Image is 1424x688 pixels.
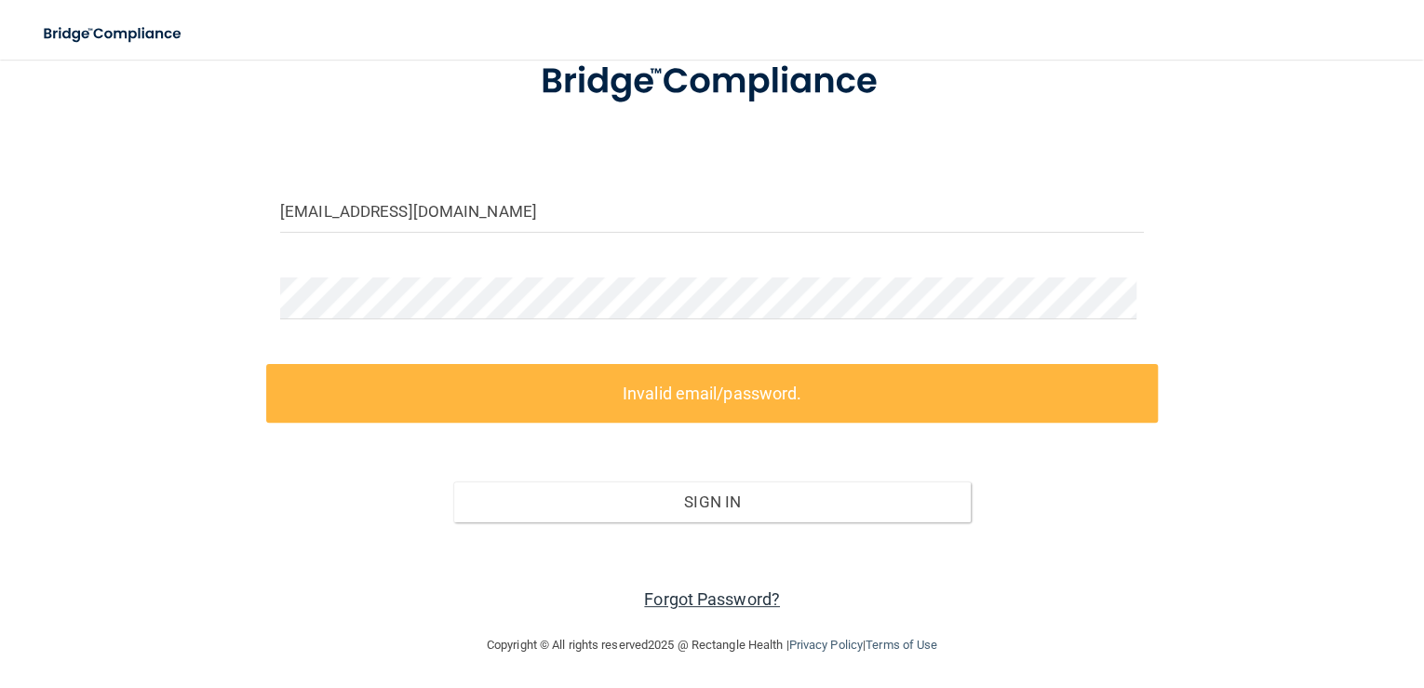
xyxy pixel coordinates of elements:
[372,615,1052,675] div: Copyright © All rights reserved 2025 @ Rectangle Health | |
[788,638,862,652] a: Privacy Policy
[866,638,937,652] a: Terms of Use
[644,589,780,609] a: Forgot Password?
[28,15,199,53] img: bridge_compliance_login_screen.278c3ca4.svg
[453,481,972,522] button: Sign In
[504,35,921,128] img: bridge_compliance_login_screen.278c3ca4.svg
[266,364,1158,423] label: Invalid email/password.
[280,191,1144,233] input: Email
